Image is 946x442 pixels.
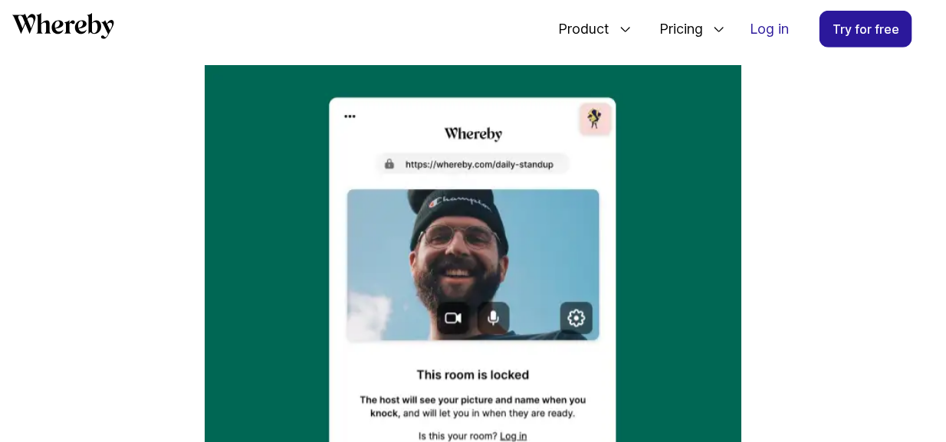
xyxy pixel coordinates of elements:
svg: Whereby [12,13,114,39]
a: Log in [737,11,801,47]
a: Whereby [12,13,114,44]
span: Product [543,4,613,54]
a: Try for free [820,11,912,47]
span: Pricing [644,4,707,54]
